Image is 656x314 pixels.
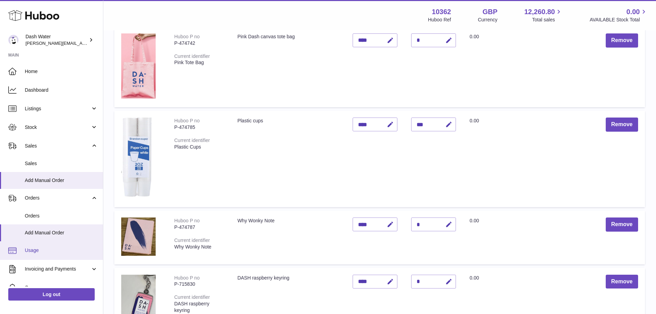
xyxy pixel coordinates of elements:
span: Orders [25,195,91,201]
div: Pink Tote Bag [174,59,223,66]
td: Pink Dash canvas tote bag [230,27,345,107]
div: Current identifier [174,138,210,143]
span: AVAILABLE Stock Total [590,17,648,23]
span: Add Manual Order [25,177,98,184]
span: Add Manual Order [25,230,98,236]
div: P-474785 [174,124,223,131]
strong: GBP [482,7,497,17]
div: DASH raspberry keyring [174,301,223,314]
span: Usage [25,247,98,254]
a: 12,260.80 Total sales [524,7,563,23]
td: Plastic cups [230,111,345,207]
button: Remove [606,118,638,132]
span: Home [25,68,98,75]
span: 0.00 [470,34,479,39]
button: Remove [606,217,638,232]
span: 0.00 [470,118,479,123]
span: 0.00 [626,7,640,17]
div: Huboo P no [174,118,200,123]
button: Remove [606,275,638,289]
div: Current identifier [174,294,210,300]
img: Why Wonky Note [121,217,156,255]
span: Invoicing and Payments [25,266,91,272]
button: Remove [606,33,638,48]
div: Current identifier [174,237,210,243]
div: Huboo P no [174,218,200,223]
span: Cases [25,284,98,291]
span: Total sales [532,17,563,23]
div: Current identifier [174,53,210,59]
img: james@dash-water.com [8,35,19,45]
span: Dashboard [25,87,98,93]
span: Sales [25,160,98,167]
a: 0.00 AVAILABLE Stock Total [590,7,648,23]
div: Huboo Ref [428,17,451,23]
span: Listings [25,105,91,112]
div: P-715830 [174,281,223,287]
div: Currency [478,17,498,23]
span: [PERSON_NAME][EMAIL_ADDRESS][DOMAIN_NAME] [25,40,138,46]
span: Orders [25,213,98,219]
span: Sales [25,143,91,149]
strong: 10362 [432,7,451,17]
img: Pink Dash canvas tote bag [121,33,156,99]
a: Log out [8,288,95,301]
span: Stock [25,124,91,131]
div: Huboo P no [174,34,200,39]
td: Why Wonky Note [230,211,345,264]
span: 0.00 [470,275,479,281]
span: 12,260.80 [524,7,555,17]
div: Dash Water [25,33,87,47]
div: Why Wonky Note [174,244,223,250]
div: P-474742 [174,40,223,47]
span: 0.00 [470,218,479,223]
img: Plastic cups [121,118,156,199]
div: Plastic Cups [174,144,223,150]
div: P-474787 [174,224,223,231]
div: Huboo P no [174,275,200,281]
